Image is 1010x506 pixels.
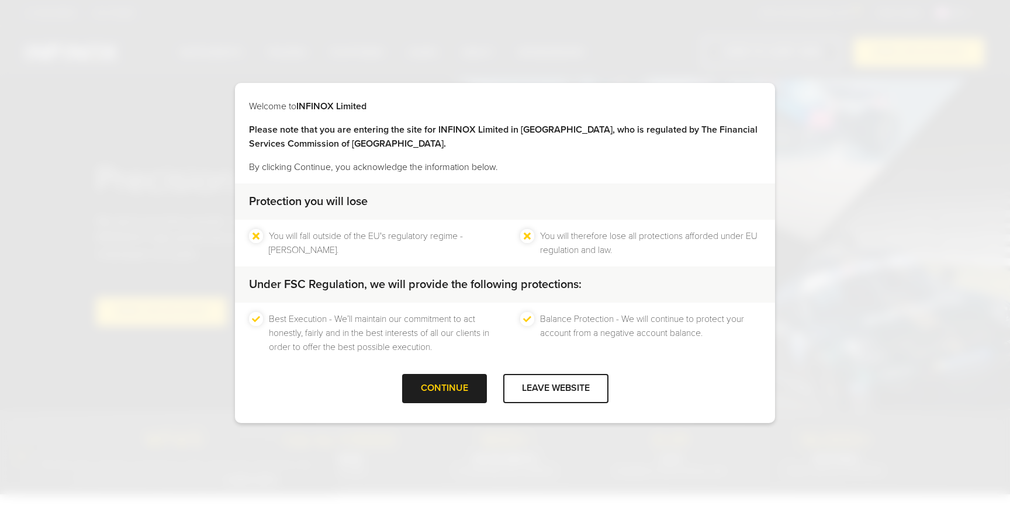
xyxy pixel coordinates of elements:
strong: INFINOX Limited [296,100,366,112]
strong: Protection you will lose [249,195,368,209]
li: You will fall outside of the EU's regulatory regime - [PERSON_NAME]. [269,229,490,257]
li: Best Execution - We’ll maintain our commitment to act honestly, fairly and in the best interests ... [269,312,490,354]
p: By clicking Continue, you acknowledge the information below. [249,160,761,174]
li: You will therefore lose all protections afforded under EU regulation and law. [540,229,761,257]
p: Welcome to [249,99,761,113]
div: LEAVE WEBSITE [503,374,608,403]
li: Balance Protection - We will continue to protect your account from a negative account balance. [540,312,761,354]
strong: Please note that you are entering the site for INFINOX Limited in [GEOGRAPHIC_DATA], who is regul... [249,124,757,150]
strong: Under FSC Regulation, we will provide the following protections: [249,278,582,292]
div: CONTINUE [402,374,487,403]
